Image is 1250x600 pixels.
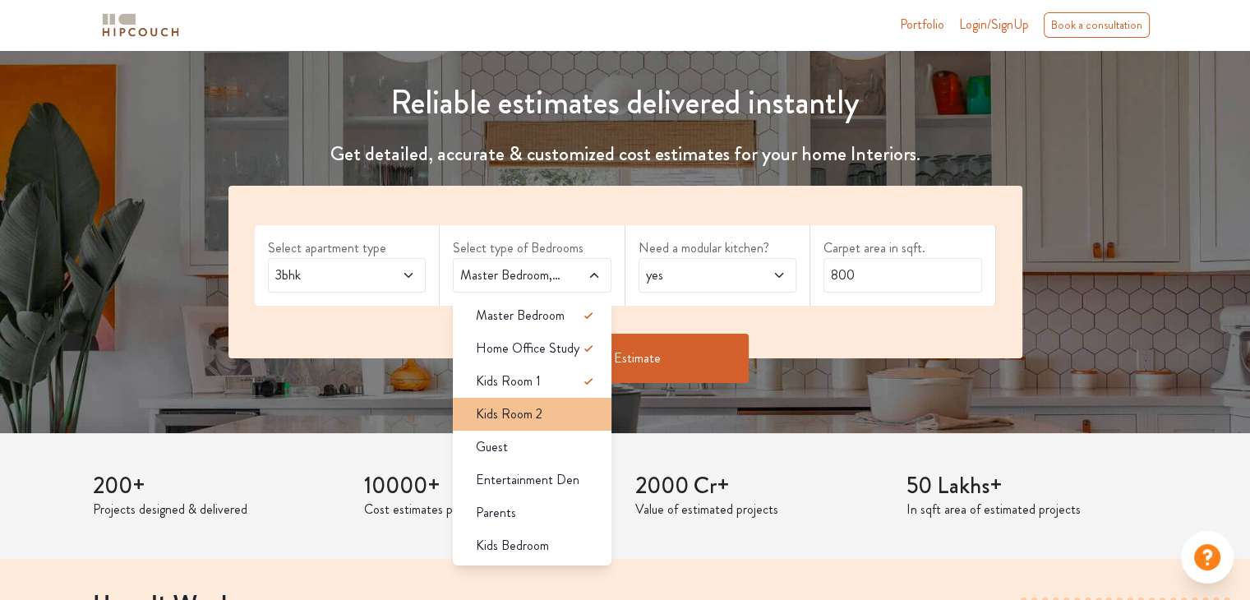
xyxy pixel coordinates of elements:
p: Value of estimated projects [635,500,887,519]
h4: Get detailed, accurate & customized cost estimates for your home Interiors. [219,142,1032,166]
p: Projects designed & delivered [93,500,344,519]
span: Master Bedroom,Home Office Study,Kids Room 1 [457,265,565,285]
h3: 10000+ [364,473,616,501]
span: Kids Room 1 [476,372,541,391]
span: Entertainment Den [476,470,579,490]
h3: 200+ [93,473,344,501]
span: Kids Bedroom [476,536,549,556]
span: yes [643,265,750,285]
span: Home Office Study [476,339,579,358]
div: Book a consultation [1044,12,1150,38]
span: Parents [476,503,516,523]
p: In sqft area of estimated projects [906,500,1158,519]
p: Cost estimates provided [364,500,616,519]
img: logo-horizontal.svg [99,11,182,39]
span: Guest [476,437,508,457]
label: Select type of Bedrooms [453,238,611,258]
button: Get Estimate [502,334,749,383]
span: 3bhk [272,265,380,285]
a: Portfolio [900,15,944,35]
h1: Reliable estimates delivered instantly [219,83,1032,122]
label: Carpet area in sqft. [823,238,982,258]
span: logo-horizontal.svg [99,7,182,44]
h3: 2000 Cr+ [635,473,887,501]
h3: 50 Lakhs+ [906,473,1158,501]
label: Select apartment type [268,238,427,258]
span: Login/SignUp [959,15,1029,34]
span: Master Bedroom [476,306,565,325]
label: Need a modular kitchen? [639,238,797,258]
span: Kids Room 2 [476,404,542,424]
input: Enter area sqft [823,258,982,293]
